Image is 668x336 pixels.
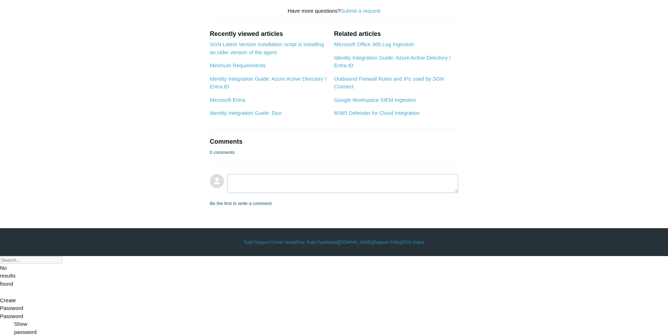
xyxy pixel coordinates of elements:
[296,239,338,245] a: Your Todyl Dashboard
[210,137,458,147] h2: Comments
[210,7,458,15] div: Have more questions?
[210,41,324,55] a: SGN Latest Version installation script is installing an older version of the agent
[374,239,401,245] a: Support Policy
[341,8,380,14] a: Submit a request
[334,97,416,103] a: Google Workspace SIEM Ingestion
[243,239,295,245] a: Todyl Support Center Home
[334,41,414,47] a: Microsoft Office 365 Log Ingestion
[334,55,450,69] a: Identity Integration Guide: Azure Active Directory / Entra ID
[130,239,538,245] div: | | | |
[227,174,458,193] textarea: Add your comment
[339,239,373,245] a: [DOMAIN_NAME]
[210,29,327,39] h2: Recently viewed articles
[402,239,425,245] a: SGN Status
[210,97,245,103] a: Microsoft Entra
[210,76,326,90] a: Identity Integration Guide: Azure Active Directory / Entra ID
[334,29,458,39] h2: Related articles
[210,110,281,116] a: Identity Integration Guide: Duo
[334,76,444,90] a: Outbound Firewall Rules and IPs used by SGN Connect
[334,110,419,116] a: M365 Defender for Cloud Integration
[210,62,266,68] a: Minimum Requirements
[210,149,235,156] p: 0 comments
[210,200,273,207] p: Be the first to write a comment.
